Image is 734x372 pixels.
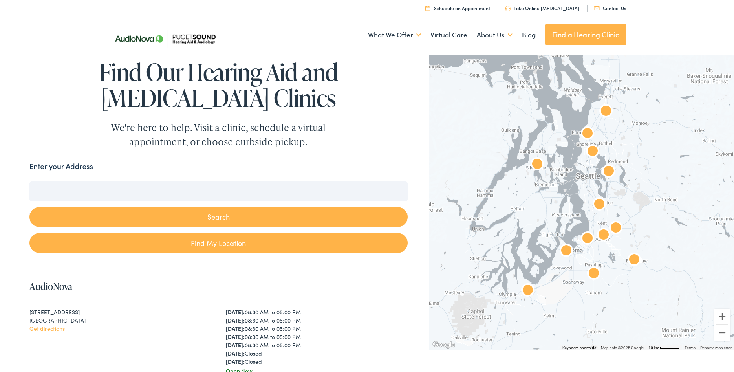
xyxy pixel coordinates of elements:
[597,103,615,121] div: Puget Sound Hearing Aid &#038; Audiology by AudioNova
[599,163,618,181] div: AudioNova
[430,20,467,49] a: Virtual Care
[226,324,245,332] strong: [DATE]:
[545,24,626,45] a: Find a Hearing Clinic
[29,59,408,111] h1: Find Our Hearing Aid and [MEDICAL_DATA] Clinics
[562,345,596,351] button: Keyboard shortcuts
[29,207,408,227] button: Search
[594,5,626,11] a: Contact Us
[594,6,600,10] img: utility icon
[578,125,597,144] div: AudioNova
[226,341,245,349] strong: [DATE]:
[590,196,609,214] div: AudioNova
[29,233,408,253] a: Find My Location
[29,280,72,293] a: AudioNova
[685,346,696,350] a: Terms (opens in new tab)
[477,20,513,49] a: About Us
[714,325,730,341] button: Zoom out
[505,6,511,11] img: utility icon
[505,5,579,11] a: Take Online [MEDICAL_DATA]
[714,309,730,324] button: Zoom in
[625,251,644,270] div: AudioNova
[528,156,547,174] div: AudioNova
[606,219,625,238] div: AudioNova
[431,340,457,350] img: Google
[226,357,245,365] strong: [DATE]:
[29,316,211,324] div: [GEOGRAPHIC_DATA]
[584,265,603,284] div: AudioNova
[518,282,537,301] div: AudioNova
[646,345,682,350] button: Map Scale: 10 km per 48 pixels
[29,181,408,201] input: Enter your address or zip code
[226,308,407,366] div: 08:30 AM to 05:00 PM 08:30 AM to 05:00 PM 08:30 AM to 05:00 PM 08:30 AM to 05:00 PM 08:30 AM to 0...
[226,308,245,316] strong: [DATE]:
[425,5,490,11] a: Schedule an Appointment
[700,346,732,350] a: Report a map error
[226,316,245,324] strong: [DATE]:
[583,143,602,161] div: AudioNova
[226,349,245,357] strong: [DATE]:
[431,340,457,350] a: Open this area in Google Maps (opens a new window)
[226,333,245,341] strong: [DATE]:
[29,161,93,172] label: Enter your Address
[557,242,576,261] div: AudioNova
[29,324,65,332] a: Get directions
[368,20,421,49] a: What We Offer
[578,230,597,249] div: AudioNova
[93,121,344,149] div: We're here to help. Visit a clinic, schedule a virtual appointment, or choose curbside pickup.
[425,5,430,11] img: utility icon
[601,346,644,350] span: Map data ©2025 Google
[522,20,536,49] a: Blog
[29,308,211,316] div: [STREET_ADDRESS]
[594,226,613,245] div: AudioNova
[648,346,659,350] span: 10 km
